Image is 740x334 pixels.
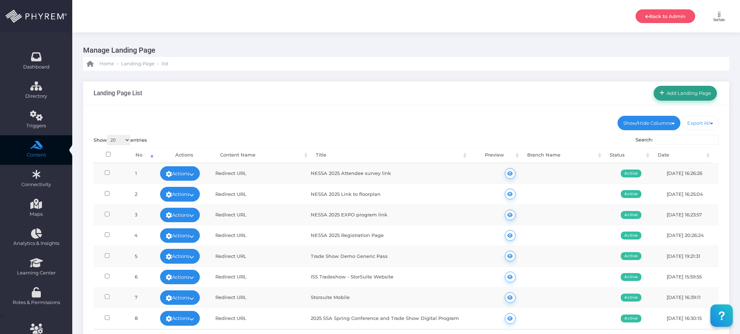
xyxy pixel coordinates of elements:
[660,184,719,204] td: [DATE] 16:25:04
[121,287,152,308] td: 7
[23,63,50,71] span: Dashboard
[5,122,68,129] span: Triggers
[621,190,641,198] span: Active
[121,205,152,225] td: 3
[209,225,304,246] td: Redirect URL
[160,311,200,325] a: Actions
[655,135,719,145] input: Search:
[5,151,68,159] span: Content
[636,9,695,23] a: Back to Admin
[160,270,200,284] a: Actions
[209,308,304,328] td: Redirect URL
[304,163,486,184] td: NESSA 2025 Attendee survey link
[99,60,114,67] span: Home
[209,246,304,266] td: Redirect URL
[304,246,486,266] td: Trade Show Demo Generic Pass
[160,187,200,201] a: Actions
[94,89,142,97] h3: Landing Page List
[660,308,719,328] td: [DATE] 16:30:15
[621,273,641,281] span: Active
[121,267,152,287] td: 6
[621,252,641,260] span: Active
[160,249,200,263] a: Actions
[651,148,711,163] th: Date: activate to sort column ascending
[5,93,68,100] span: Directory
[660,246,719,266] td: [DATE] 19:21:31
[121,246,152,266] td: 5
[121,308,152,328] td: 8
[621,170,641,177] span: Active
[660,205,719,225] td: [DATE] 16:23:57
[660,287,719,308] td: [DATE] 16:39:11
[160,208,200,222] a: Actions
[121,60,155,67] span: Landing Page
[5,299,68,306] span: Roles & Permissions
[603,148,651,163] th: Status: activate to sort column ascending
[654,86,717,100] a: Add Landing Page
[5,240,68,247] span: Analytics & Insights
[160,228,200,243] a: Actions
[304,184,486,204] td: NESSA 2025 Link to floorplan
[304,287,486,308] td: Storsuite Mobile
[621,211,641,219] span: Active
[214,148,309,163] th: Content Name: activate to sort column ascending
[304,267,486,287] td: ISS Tradeshow - StorSuite Website
[5,269,68,277] span: Learning Center
[87,57,114,71] a: Home
[5,181,68,188] span: Connectivity
[664,90,711,96] span: Add Landing Page
[304,225,486,246] td: NESSA 2025 Registration Page
[121,184,152,204] td: 2
[304,205,486,225] td: NESSA 2025 EXPO program link
[121,163,152,184] td: 1
[521,148,603,163] th: Branch Name: activate to sort column ascending
[468,148,521,163] th: Preview: activate to sort column ascending
[209,184,304,204] td: Redirect URL
[618,116,680,130] a: Show/Hide Columns
[116,60,120,67] li: -
[94,135,147,145] label: Show entries
[209,205,304,225] td: Redirect URL
[660,225,719,246] td: [DATE] 20:26:24
[107,135,130,145] select: Showentries
[160,290,200,305] a: Actions
[209,163,304,184] td: Redirect URL
[156,60,160,67] li: -
[155,148,214,163] th: Actions
[621,315,641,322] span: Active
[123,148,155,163] th: No: activate to sort column ascending
[209,267,304,287] td: Redirect URL
[636,135,719,145] label: Search:
[621,232,641,239] span: Active
[309,148,468,163] th: Title: activate to sort column ascending
[660,267,719,287] td: [DATE] 15:59:55
[83,43,724,57] h3: Manage Landing Page
[162,57,168,71] a: list
[660,163,719,184] td: [DATE] 16:26:26
[621,294,641,302] span: Active
[682,116,719,130] a: Export All
[304,308,486,328] td: 2025 SSA Spring Conference and Trade Show Digital Program
[160,166,200,181] a: Actions
[209,287,304,308] td: Redirect URL
[162,60,168,67] span: list
[30,211,43,218] span: Maps
[121,57,155,71] a: Landing Page
[121,225,152,246] td: 4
